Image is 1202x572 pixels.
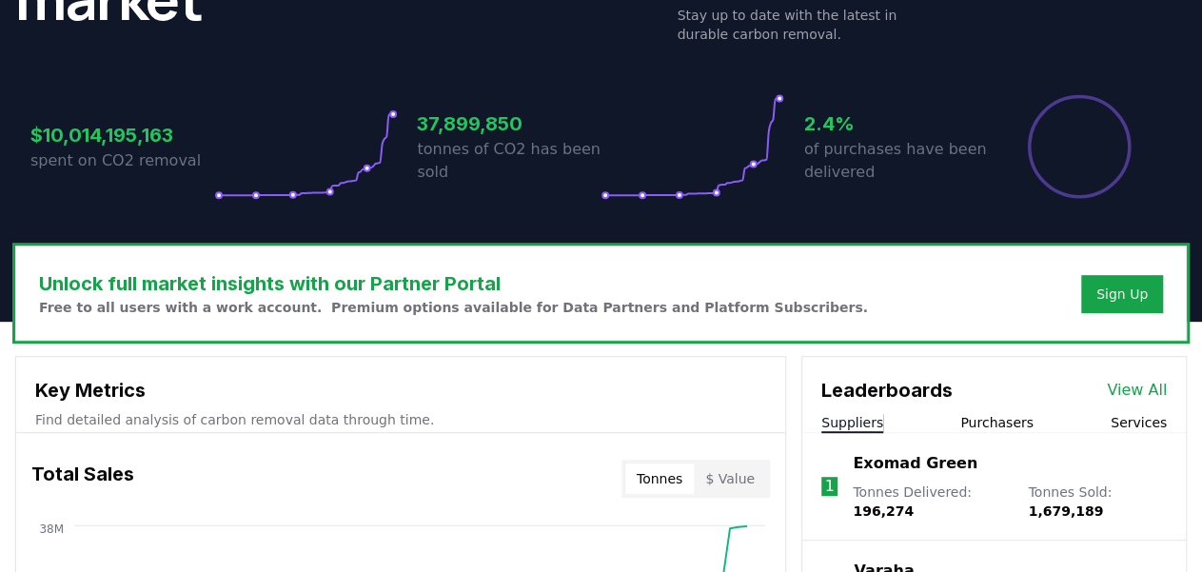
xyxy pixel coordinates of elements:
[1081,275,1163,313] button: Sign Up
[853,503,914,519] span: 196,274
[821,376,953,404] h3: Leaderboards
[960,413,1034,432] button: Purchasers
[1096,285,1148,304] a: Sign Up
[1028,503,1103,519] span: 1,679,189
[678,6,921,44] p: Stay up to date with the latest in durable carbon removal.
[39,523,64,536] tspan: 38M
[1107,379,1167,402] a: View All
[853,483,1009,521] p: Tonnes Delivered :
[35,410,766,429] p: Find detailed analysis of carbon removal data through time.
[31,460,134,498] h3: Total Sales
[625,464,694,494] button: Tonnes
[853,452,977,475] a: Exomad Green
[35,376,766,404] h3: Key Metrics
[417,138,601,184] p: tonnes of CO2 has been sold
[1111,413,1167,432] button: Services
[417,109,601,138] h3: 37,899,850
[1026,93,1133,200] div: Percentage of sales delivered
[39,298,868,317] p: Free to all users with a work account. Premium options available for Data Partners and Platform S...
[694,464,766,494] button: $ Value
[39,269,868,298] h3: Unlock full market insights with our Partner Portal
[30,121,214,149] h3: $10,014,195,163
[804,138,988,184] p: of purchases have been delivered
[825,475,835,498] p: 1
[1028,483,1167,521] p: Tonnes Sold :
[804,109,988,138] h3: 2.4%
[821,413,883,432] button: Suppliers
[30,149,214,172] p: spent on CO2 removal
